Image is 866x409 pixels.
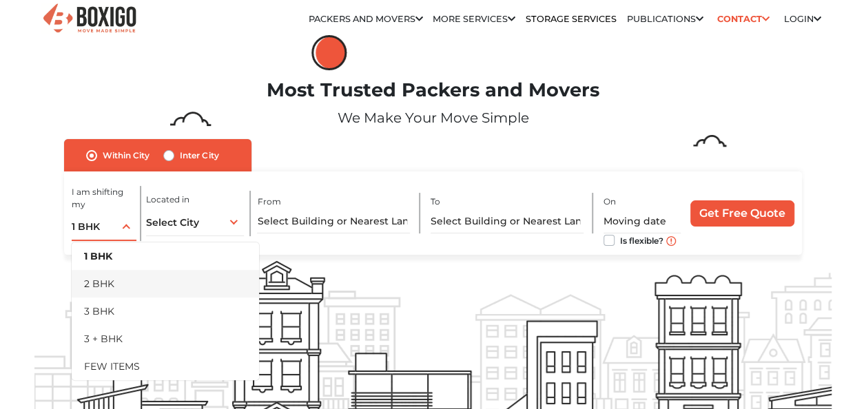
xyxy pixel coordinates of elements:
label: From [257,196,280,208]
img: move_date_info [666,236,676,246]
input: Select Building or Nearest Landmark [431,209,584,233]
label: On [604,196,616,208]
label: Inter City [180,147,218,164]
input: Moving date [604,209,681,233]
label: Is flexible? [620,232,663,247]
img: Boxigo [41,2,138,36]
li: 2 BHK [72,270,259,297]
h1: Most Trusted Packers and Movers [34,79,831,102]
p: We Make Your Move Simple [34,107,831,128]
label: To [431,196,440,208]
a: Login [784,14,821,24]
input: Select Building or Nearest Landmark [257,209,410,233]
li: 3 + BHK [72,325,259,353]
li: FEW ITEMS [72,353,259,380]
label: Within City [103,147,150,164]
a: More services [433,14,515,24]
li: 1 BHK [72,242,259,270]
a: Contact [713,8,774,30]
span: 1 BHK [72,220,100,233]
label: Located in [146,193,189,206]
a: Storage Services [525,14,616,24]
label: I am shifting my [72,186,136,211]
a: Publications [627,14,703,24]
a: Packers and Movers [309,14,423,24]
span: Select City [146,216,199,229]
li: 3 BHK [72,297,259,325]
input: Get Free Quote [690,200,794,227]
